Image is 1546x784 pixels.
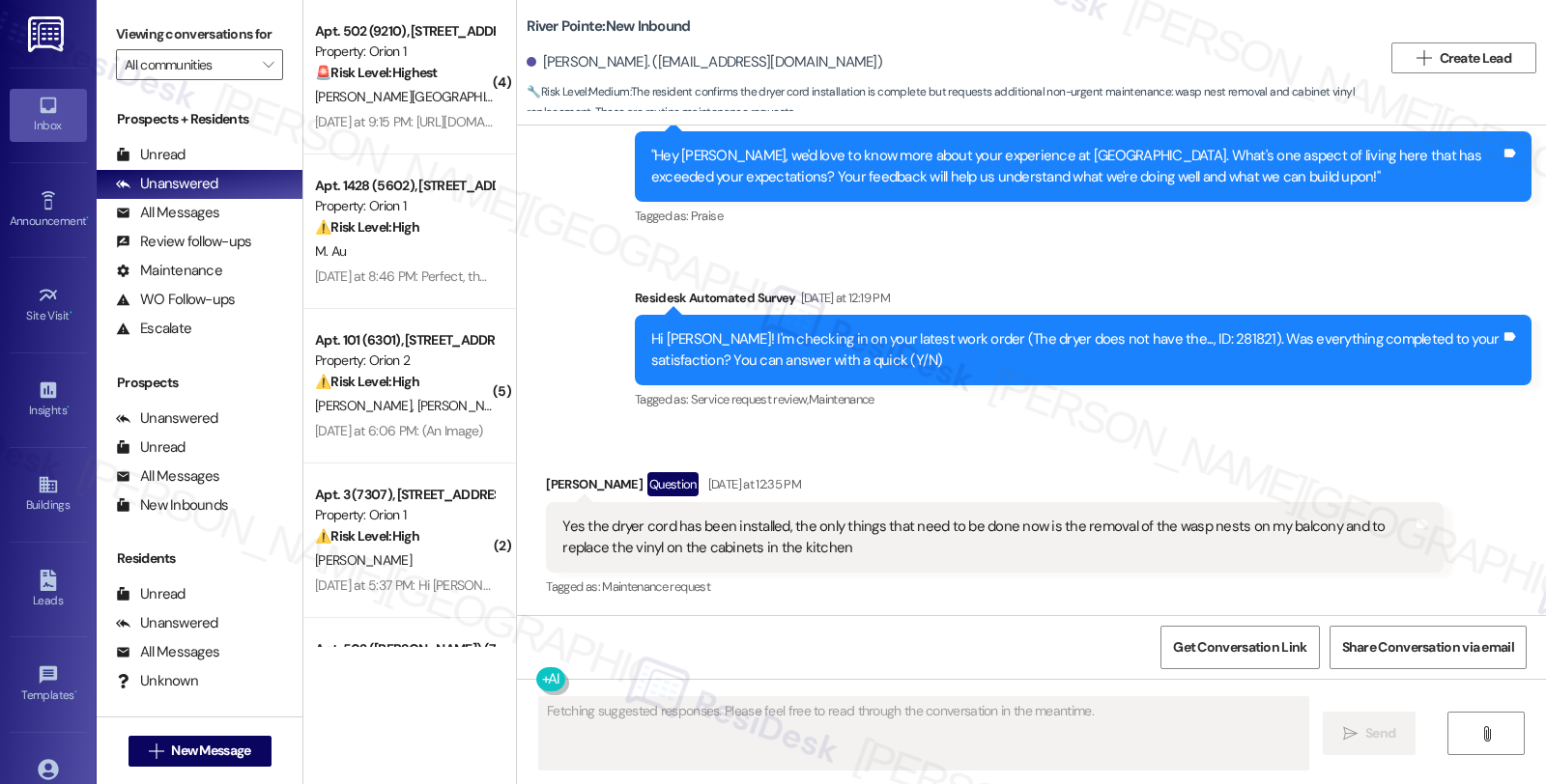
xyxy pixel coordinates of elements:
b: River Pointe: New Inbound [527,16,690,37]
div: [PERSON_NAME]. ([EMAIL_ADDRESS][DOMAIN_NAME]) [527,52,882,72]
div: Property: Orion 1 [315,42,494,62]
div: All Messages [116,642,219,662]
span: : The resident confirms the dryer cord installation is complete but requests additional non-urgen... [527,82,1382,124]
div: Apt. 502 (9210), [STREET_ADDRESS] [315,21,494,42]
span: • [86,211,89,225]
div: Prospects + Residents [97,109,302,129]
div: [DATE] at 12:35 PM [703,474,801,494]
div: [DATE] at 8:46 PM: Perfect, thank you so much! just wanted to get this on the radar since it's a ... [315,267,928,285]
div: Escalate [116,319,191,339]
div: Apt. 3 (7307), [STREET_ADDRESS] [315,485,494,505]
div: Apt. 101 (6301), [STREET_ADDRESS] [315,330,494,350]
div: Property: Orion 2 [315,350,494,371]
a: Site Visit • [10,279,87,331]
button: Send [1323,712,1417,755]
div: Tagged as: [635,202,1532,230]
strong: ⚠️ Risk Level: High [315,373,419,390]
i:  [263,57,273,72]
div: Property: Orion 1 [315,505,494,525]
div: All Messages [116,203,219,223]
strong: 🚨 Risk Level: Highest [315,64,438,81]
div: All Messages [116,466,219,487]
a: Templates • [10,658,87,711]
span: Send [1365,723,1395,743]
a: Insights • [10,374,87,426]
div: Residents [97,548,302,569]
div: [PERSON_NAME] [546,472,1443,503]
div: WO Follow-ups [116,290,235,310]
span: Share Conversation via email [1342,637,1514,658]
div: Unread [116,584,186,604]
div: Unanswered [116,408,218,429]
div: Unread [116,437,186,458]
a: Leads [10,564,87,616]
div: Prospects [97,373,302,393]
span: [PERSON_NAME] [315,551,412,569]
span: Get Conversation Link [1173,637,1306,658]
div: Unanswered [116,613,218,633]
div: Review follow-ups [116,232,251,252]
div: Maintenance [116,261,222,281]
div: Tagged as: [546,573,1443,601]
button: Get Conversation Link [1160,626,1319,669]
div: "Hey [PERSON_NAME], we'd love to know more about your experience at [GEOGRAPHIC_DATA]. What's one... [651,146,1501,187]
label: Viewing conversations for [116,19,283,49]
input: All communities [125,49,252,80]
div: Tagged as: [635,385,1532,413]
span: • [74,686,77,699]
div: [DATE] at 9:15 PM: [URL][DOMAIN_NAME] [315,113,542,130]
span: • [70,306,72,320]
i:  [149,743,163,759]
span: New Message [171,741,250,761]
span: [PERSON_NAME][GEOGRAPHIC_DATA] [315,88,534,105]
span: Maintenance [809,391,874,407]
div: New Inbounds [116,495,228,516]
div: Unread [116,145,186,165]
button: Share Conversation via email [1330,626,1527,669]
span: Service request review , [691,391,809,407]
i:  [1479,726,1494,742]
textarea: Fetching suggested responses. Please feel free to read through the conversation in the meantime. [539,697,1308,770]
strong: 🔧 Risk Level: Medium [527,84,629,99]
div: Residesk Automated Survey [635,288,1532,315]
div: Apt. 502 ([PERSON_NAME]) (7467), [STREET_ADDRESS][PERSON_NAME] [315,639,494,659]
span: • [67,401,70,414]
div: Property: Orion 1 [315,196,494,216]
strong: ⚠️ Risk Level: High [315,527,419,545]
img: ResiDesk Logo [28,16,68,52]
span: Maintenance request [602,578,710,595]
div: [DATE] at 6:06 PM: (An Image) [315,422,483,439]
div: [DATE] at 12:19 PM [796,288,890,308]
button: New Message [129,736,272,767]
div: Question [647,472,699,496]
div: Hi [PERSON_NAME]! I'm checking in on your latest work order (The dryer does not have the..., ID: ... [651,329,1501,371]
div: Yes the dryer cord has been installed, the only things that need to be done now is the removal of... [562,517,1412,558]
button: Create Lead [1391,42,1536,73]
strong: ⚠️ Risk Level: High [315,218,419,236]
span: [PERSON_NAME] [315,397,417,414]
a: Buildings [10,468,87,520]
i:  [1417,50,1431,66]
span: Praise [691,208,723,224]
a: Inbox [10,89,87,141]
span: Create Lead [1440,48,1511,69]
i:  [1343,726,1358,742]
span: [PERSON_NAME] [417,397,514,414]
span: M. Au [315,242,347,260]
div: Apt. 1428 (5602), [STREET_ADDRESS] [315,176,494,196]
div: Unanswered [116,174,218,194]
div: Unknown [116,671,198,691]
